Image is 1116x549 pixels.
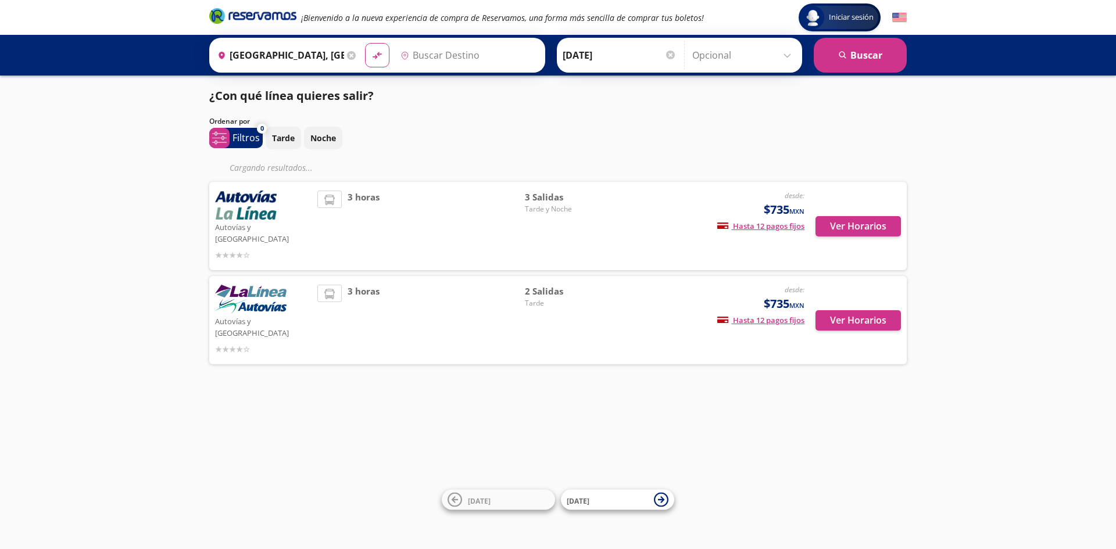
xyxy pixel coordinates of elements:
[233,131,260,145] p: Filtros
[814,38,907,73] button: Buscar
[764,201,804,218] span: $735
[260,124,264,134] span: 0
[215,285,287,314] img: Autovías y La Línea
[692,41,796,70] input: Opcional
[789,207,804,216] small: MXN
[301,12,704,23] em: ¡Bienvenido a la nueva experiencia de compra de Reservamos, una forma más sencilla de comprar tus...
[561,490,674,510] button: [DATE]
[348,285,380,356] span: 3 horas
[824,12,878,23] span: Iniciar sesión
[764,295,804,313] span: $735
[304,127,342,149] button: Noche
[525,298,606,308] span: Tarde
[815,310,901,331] button: Ver Horarios
[396,41,539,70] input: Buscar Destino
[815,216,901,236] button: Ver Horarios
[209,7,296,28] a: Brand Logo
[266,127,301,149] button: Tarde
[209,116,250,127] p: Ordenar por
[892,10,907,25] button: English
[717,315,804,325] span: Hasta 12 pagos fijos
[215,314,312,339] p: Autovías y [GEOGRAPHIC_DATA]
[525,191,606,204] span: 3 Salidas
[215,191,277,220] img: Autovías y La Línea
[468,496,491,505] span: [DATE]
[567,496,589,505] span: [DATE]
[525,204,606,214] span: Tarde y Noche
[230,162,313,173] em: Cargando resultados ...
[563,41,677,70] input: Elegir Fecha
[789,301,804,310] small: MXN
[209,128,263,148] button: 0Filtros
[442,490,555,510] button: [DATE]
[785,191,804,200] em: desde:
[310,132,336,144] p: Noche
[717,221,804,231] span: Hasta 12 pagos fijos
[348,191,380,261] span: 3 horas
[213,41,344,70] input: Buscar Origen
[209,87,374,105] p: ¿Con qué línea quieres salir?
[785,285,804,295] em: desde:
[525,285,606,298] span: 2 Salidas
[209,7,296,24] i: Brand Logo
[272,132,295,144] p: Tarde
[215,220,312,245] p: Autovías y [GEOGRAPHIC_DATA]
